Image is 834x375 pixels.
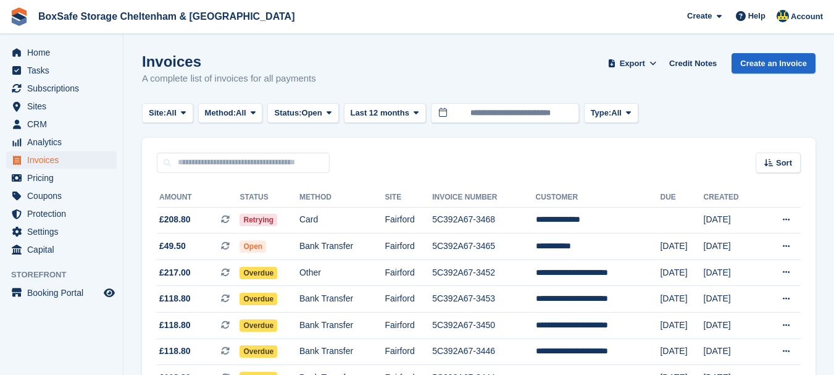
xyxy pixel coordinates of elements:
[240,188,299,208] th: Status
[198,103,263,124] button: Method: All
[240,214,277,226] span: Retrying
[27,44,101,61] span: Home
[660,188,703,208] th: Due
[591,107,612,119] span: Type:
[664,53,722,74] a: Credit Notes
[385,207,432,234] td: Fairford
[102,285,117,300] a: Preview store
[302,107,322,119] span: Open
[11,269,123,281] span: Storefront
[776,157,792,169] span: Sort
[240,240,266,253] span: Open
[299,234,385,260] td: Bank Transfer
[660,259,703,286] td: [DATE]
[704,207,760,234] td: [DATE]
[660,339,703,365] td: [DATE]
[6,116,117,133] a: menu
[704,259,760,286] td: [DATE]
[159,213,191,226] span: £208.80
[159,319,191,332] span: £118.80
[704,234,760,260] td: [DATE]
[344,103,426,124] button: Last 12 months
[6,80,117,97] a: menu
[704,339,760,365] td: [DATE]
[6,187,117,204] a: menu
[299,339,385,365] td: Bank Transfer
[704,286,760,313] td: [DATE]
[33,6,299,27] a: BoxSafe Storage Cheltenham & [GEOGRAPHIC_DATA]
[240,319,277,332] span: Overdue
[149,107,166,119] span: Site:
[159,292,191,305] span: £118.80
[6,133,117,151] a: menu
[6,169,117,187] a: menu
[620,57,645,70] span: Export
[240,293,277,305] span: Overdue
[6,223,117,240] a: menu
[142,53,316,70] h1: Invoices
[27,205,101,222] span: Protection
[687,10,712,22] span: Create
[27,151,101,169] span: Invoices
[536,188,661,208] th: Customer
[27,133,101,151] span: Analytics
[385,259,432,286] td: Fairford
[6,151,117,169] a: menu
[159,266,191,279] span: £217.00
[299,259,385,286] td: Other
[142,72,316,86] p: A complete list of invoices for all payments
[299,188,385,208] th: Method
[385,339,432,365] td: Fairford
[605,53,659,74] button: Export
[385,234,432,260] td: Fairford
[27,284,101,301] span: Booking Portal
[704,313,760,339] td: [DATE]
[385,313,432,339] td: Fairford
[432,188,535,208] th: Invoice Number
[660,313,703,339] td: [DATE]
[274,107,301,119] span: Status:
[611,107,622,119] span: All
[432,259,535,286] td: 5C392A67-3452
[6,284,117,301] a: menu
[432,339,535,365] td: 5C392A67-3446
[240,345,277,358] span: Overdue
[299,286,385,313] td: Bank Transfer
[299,207,385,234] td: Card
[27,169,101,187] span: Pricing
[27,62,101,79] span: Tasks
[10,7,28,26] img: stora-icon-8386f47178a22dfd0bd8f6a31ec36ba5ce8667c1dd55bd0f319d3a0aa187defe.svg
[6,62,117,79] a: menu
[748,10,765,22] span: Help
[6,241,117,258] a: menu
[777,10,789,22] img: Kim Virabi
[6,205,117,222] a: menu
[27,223,101,240] span: Settings
[159,240,186,253] span: £49.50
[205,107,236,119] span: Method:
[660,286,703,313] td: [DATE]
[142,103,193,124] button: Site: All
[240,267,277,279] span: Overdue
[27,116,101,133] span: CRM
[159,345,191,358] span: £118.80
[432,207,535,234] td: 5C392A67-3468
[27,98,101,115] span: Sites
[27,241,101,258] span: Capital
[236,107,246,119] span: All
[351,107,409,119] span: Last 12 months
[791,11,823,23] span: Account
[385,286,432,313] td: Fairford
[27,187,101,204] span: Coupons
[432,313,535,339] td: 5C392A67-3450
[166,107,177,119] span: All
[584,103,638,124] button: Type: All
[267,103,338,124] button: Status: Open
[732,53,815,74] a: Create an Invoice
[432,286,535,313] td: 5C392A67-3453
[27,80,101,97] span: Subscriptions
[299,313,385,339] td: Bank Transfer
[6,98,117,115] a: menu
[704,188,760,208] th: Created
[6,44,117,61] a: menu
